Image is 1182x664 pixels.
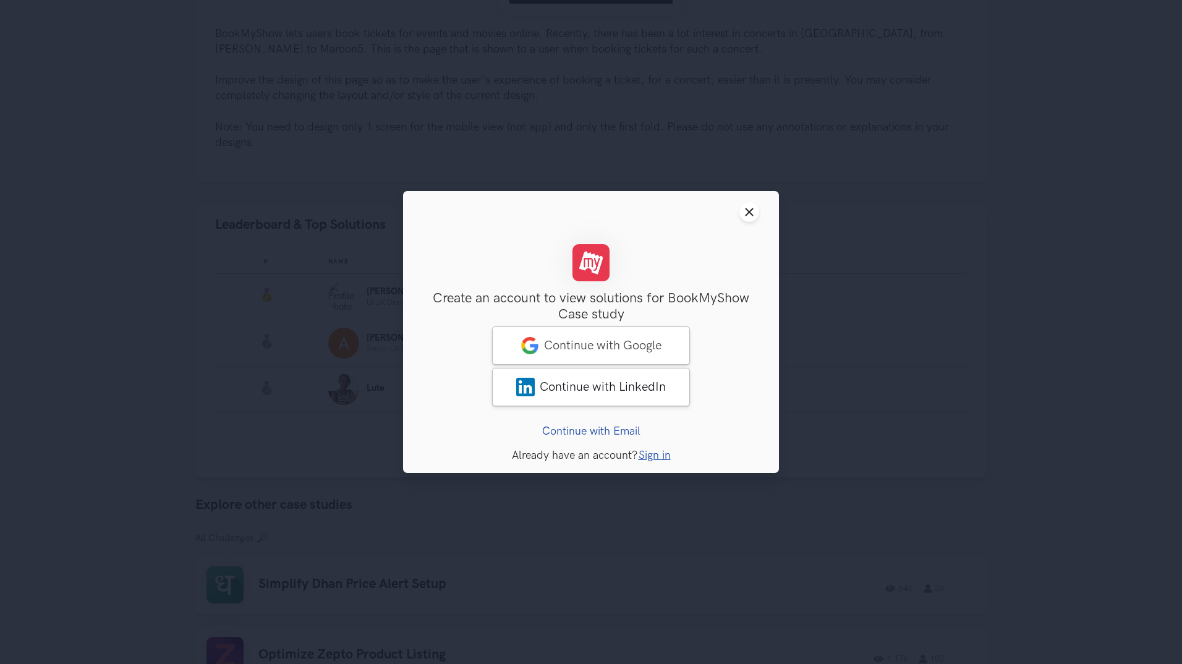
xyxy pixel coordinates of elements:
a: Continue with Email [542,425,640,438]
img: google [521,336,539,355]
span: Already have an account? [512,449,637,462]
h3: Create an account to view solutions for BookMyShow Case study [423,291,759,323]
span: Continue with LinkedIn [540,380,666,394]
img: LinkedIn [516,378,535,396]
a: Sign in [639,449,671,462]
span: Continue with Google [544,338,661,353]
a: googleContinue with Google [492,326,690,365]
a: LinkedInContinue with LinkedIn [492,368,690,406]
